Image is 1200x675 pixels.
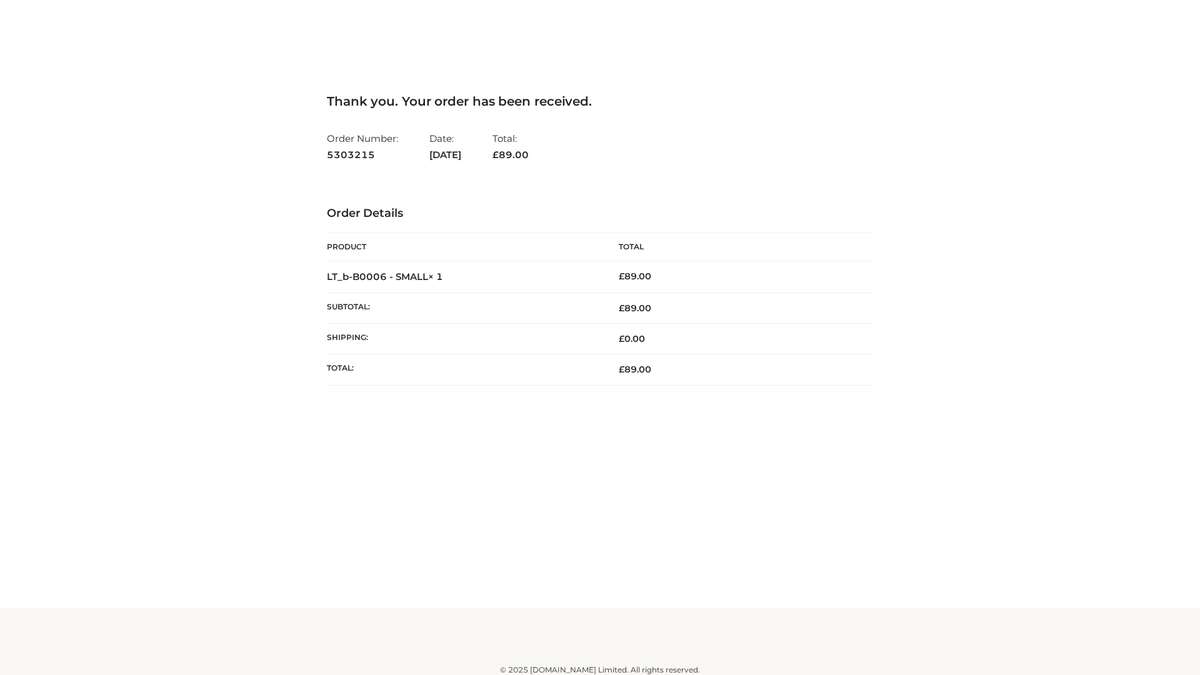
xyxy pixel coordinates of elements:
[327,354,600,385] th: Total:
[327,292,600,323] th: Subtotal:
[327,233,600,261] th: Product
[428,271,443,282] strong: × 1
[619,302,624,314] span: £
[492,149,499,161] span: £
[327,324,600,354] th: Shipping:
[619,364,624,375] span: £
[327,207,873,221] h3: Order Details
[600,233,873,261] th: Total
[619,364,651,375] span: 89.00
[429,147,461,163] strong: [DATE]
[492,149,529,161] span: 89.00
[327,147,398,163] strong: 5303215
[429,127,461,166] li: Date:
[619,333,645,344] bdi: 0.00
[492,127,529,166] li: Total:
[327,271,443,282] strong: LT_b-B0006 - SMALL
[619,271,624,282] span: £
[619,333,624,344] span: £
[619,302,651,314] span: 89.00
[619,271,651,282] bdi: 89.00
[327,94,873,109] h3: Thank you. Your order has been received.
[327,127,398,166] li: Order Number:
